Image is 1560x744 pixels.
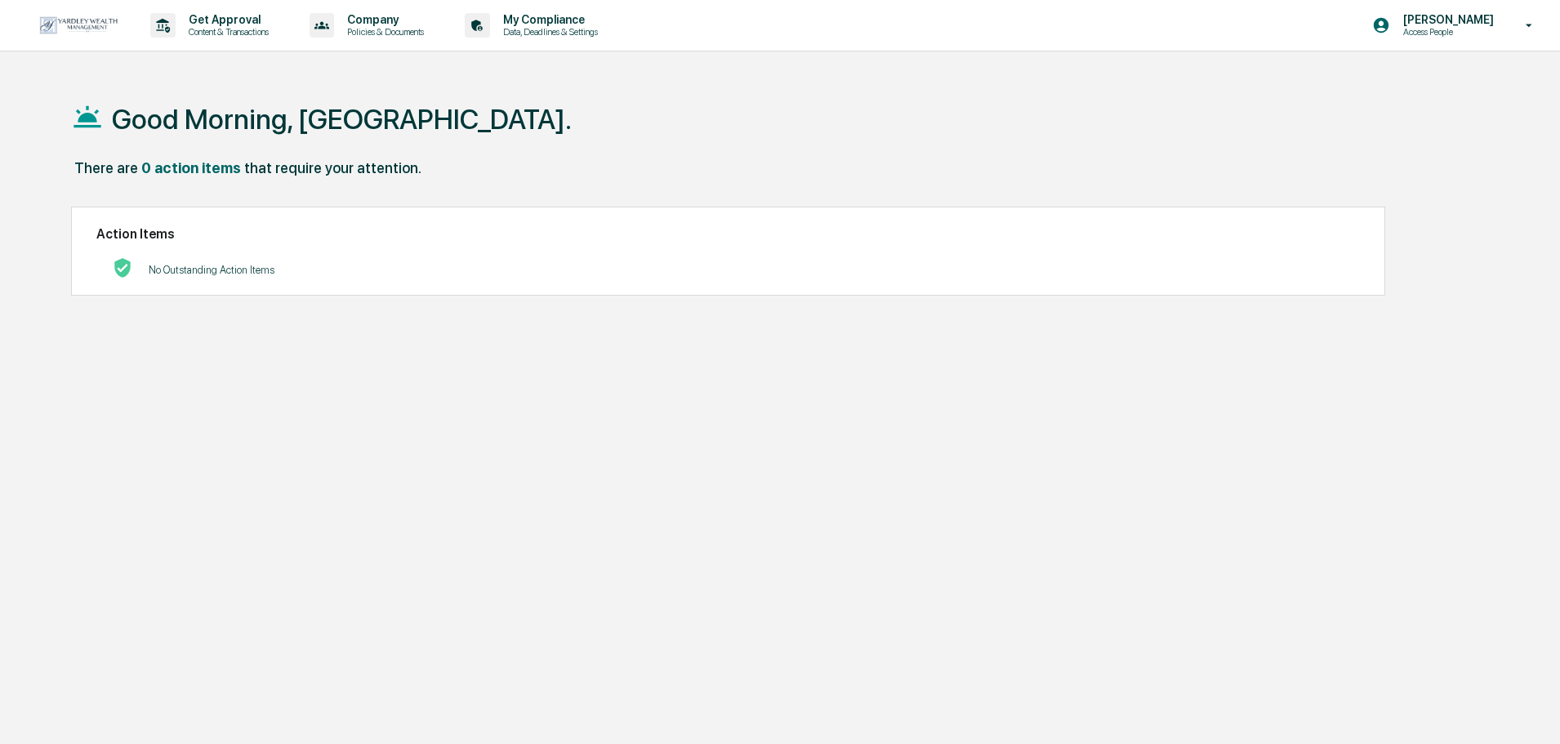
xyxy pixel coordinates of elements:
[334,26,432,38] p: Policies & Documents
[244,159,421,176] div: that require your attention.
[112,103,572,136] h1: Good Morning, [GEOGRAPHIC_DATA].
[490,13,606,26] p: My Compliance
[113,258,132,278] img: No Actions logo
[74,159,138,176] div: There are
[149,264,274,276] p: No Outstanding Action Items
[176,13,277,26] p: Get Approval
[96,226,1360,242] h2: Action Items
[1390,26,1502,38] p: Access People
[490,26,606,38] p: Data, Deadlines & Settings
[176,26,277,38] p: Content & Transactions
[39,16,118,34] img: logo
[334,13,432,26] p: Company
[141,159,241,176] div: 0 action items
[1390,13,1502,26] p: [PERSON_NAME]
